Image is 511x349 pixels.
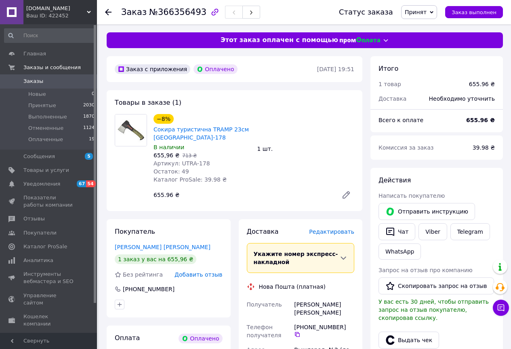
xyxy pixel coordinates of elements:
span: Написать покупателю [379,192,445,199]
span: 54 [86,180,95,187]
span: Инструменты вебмастера и SEO [23,271,75,285]
a: Viber [418,223,447,240]
span: Редактировать [309,228,354,235]
span: 713 ₴ [182,153,197,159]
span: №366356493 [149,7,206,17]
span: Этот заказ оплачен с помощью [221,36,338,45]
div: Оплачено [193,64,237,74]
span: Итого [379,65,398,72]
input: Поиск [4,28,95,43]
span: Отзывы [23,215,45,222]
div: 655.96 ₴ [469,80,495,88]
span: Принят [405,9,427,15]
time: [DATE] 19:51 [317,66,354,72]
span: Без рейтинга [123,271,163,278]
span: Показатели работы компании [23,194,75,209]
span: 0 [92,91,95,98]
span: Доставка [247,228,279,235]
div: Заказ с приложения [115,64,190,74]
span: 2030 [83,102,95,109]
span: Остаток: 49 [154,168,189,175]
span: Кошелек компании [23,313,75,328]
span: Комиссия за заказ [379,144,434,151]
span: 5 [85,153,93,160]
div: Ваш ID: 422452 [26,12,97,19]
span: Отмененные [28,125,63,132]
span: Заказы [23,78,43,85]
span: ukrsport.com.ua [26,5,87,12]
span: Аналитика [23,257,53,264]
button: Выдать чек [379,332,439,349]
span: 1 товар [379,81,401,87]
span: Оплата [115,334,140,342]
span: 1124 [83,125,95,132]
span: Действия [379,176,411,184]
a: Редактировать [338,187,354,203]
span: Всего к оплате [379,117,423,123]
button: Скопировать запрос на отзыв [379,277,494,294]
span: У вас есть 30 дней, чтобы отправить запрос на отзыв покупателю, скопировав ссылку. [379,298,489,321]
span: Товары в заказе (1) [115,99,181,106]
span: Оплаченные [28,136,63,143]
span: Принятые [28,102,56,109]
span: 1870 [83,113,95,121]
div: Вернуться назад [105,8,111,16]
span: Покупатель [115,228,155,235]
span: Каталог ProSale: 39.98 ₴ [154,176,227,183]
span: Покупатели [23,229,57,237]
div: 1 шт. [254,143,358,154]
a: [PERSON_NAME] [PERSON_NAME] [115,244,210,250]
div: [PHONE_NUMBER] [294,323,354,338]
b: 655.96 ₴ [466,117,495,123]
span: 39.98 ₴ [473,144,495,151]
span: Сообщения [23,153,55,160]
span: 67 [77,180,86,187]
span: Артикул: UTRA-178 [154,160,210,167]
div: [PERSON_NAME] [PERSON_NAME] [292,297,356,320]
button: Заказ выполнен [445,6,503,18]
span: Доставка [379,95,406,102]
a: Telegram [450,223,490,240]
span: Уведомления [23,180,60,188]
span: 655,96 ₴ [154,152,179,159]
div: Нова Пошта (платная) [257,283,328,291]
button: Отправить инструкцию [379,203,475,220]
button: Чат с покупателем [493,300,509,316]
span: Получатель [247,301,282,308]
span: Укажите номер экспресс-накладной [254,251,338,265]
div: [PHONE_NUMBER] [122,285,175,293]
span: Управление сайтом [23,292,75,307]
div: 655.96 ₴ [150,189,335,201]
span: Заказ выполнен [452,9,496,15]
span: Каталог ProSale [23,243,67,250]
div: 1 заказ у вас на 655,96 ₴ [115,254,196,264]
a: Сокира туристична TRAMP 23см [GEOGRAPHIC_DATA]-178 [154,126,249,141]
span: Запрос на отзыв про компанию [379,267,473,273]
a: WhatsApp [379,243,421,260]
span: Добавить отзыв [175,271,222,278]
span: Телефон получателя [247,324,282,338]
span: 19 [89,136,95,143]
div: −8% [154,114,174,124]
div: Оплачено [179,334,222,343]
div: Необходимо уточнить [424,90,500,108]
span: Главная [23,50,46,57]
span: Выполненные [28,113,67,121]
span: Заказы и сообщения [23,64,81,71]
button: Чат [379,223,415,240]
div: Статус заказа [339,8,393,16]
img: Сокира туристична TRAMP 23см UTRA-178 [115,114,147,146]
span: В наличии [154,144,184,150]
span: Товары и услуги [23,167,69,174]
span: Новые [28,91,46,98]
span: Заказ [121,7,147,17]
